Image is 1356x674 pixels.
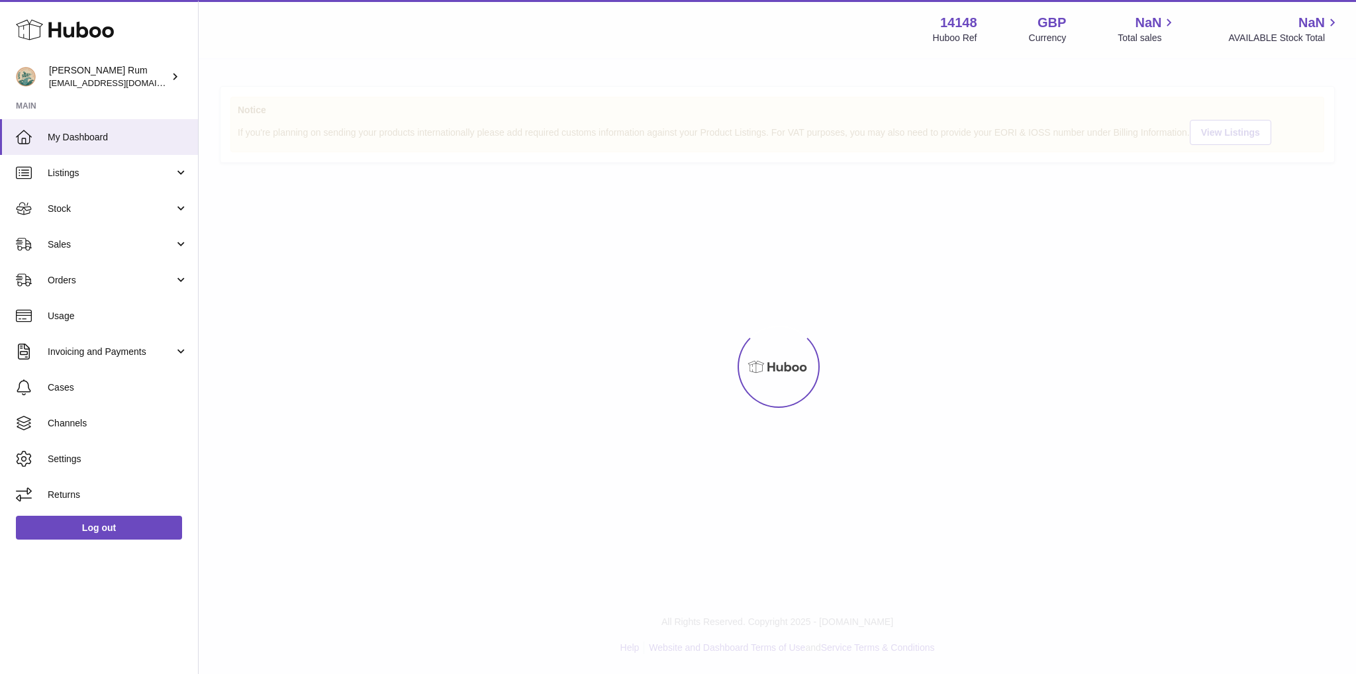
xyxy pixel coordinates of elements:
a: NaN AVAILABLE Stock Total [1228,14,1340,44]
span: NaN [1135,14,1161,32]
img: mail@bartirum.wales [16,67,36,87]
span: Settings [48,453,188,465]
span: My Dashboard [48,131,188,144]
span: Returns [48,489,188,501]
span: [EMAIL_ADDRESS][DOMAIN_NAME] [49,77,195,88]
span: Usage [48,310,188,322]
span: Listings [48,167,174,179]
a: Log out [16,516,182,540]
span: Total sales [1118,32,1177,44]
span: Stock [48,203,174,215]
span: Sales [48,238,174,251]
span: AVAILABLE Stock Total [1228,32,1340,44]
span: Cases [48,381,188,394]
strong: 14148 [940,14,977,32]
a: NaN Total sales [1118,14,1177,44]
div: [PERSON_NAME] Rum [49,64,168,89]
div: Huboo Ref [933,32,977,44]
span: NaN [1298,14,1325,32]
div: Currency [1029,32,1067,44]
span: Channels [48,417,188,430]
strong: GBP [1038,14,1066,32]
span: Orders [48,274,174,287]
span: Invoicing and Payments [48,346,174,358]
